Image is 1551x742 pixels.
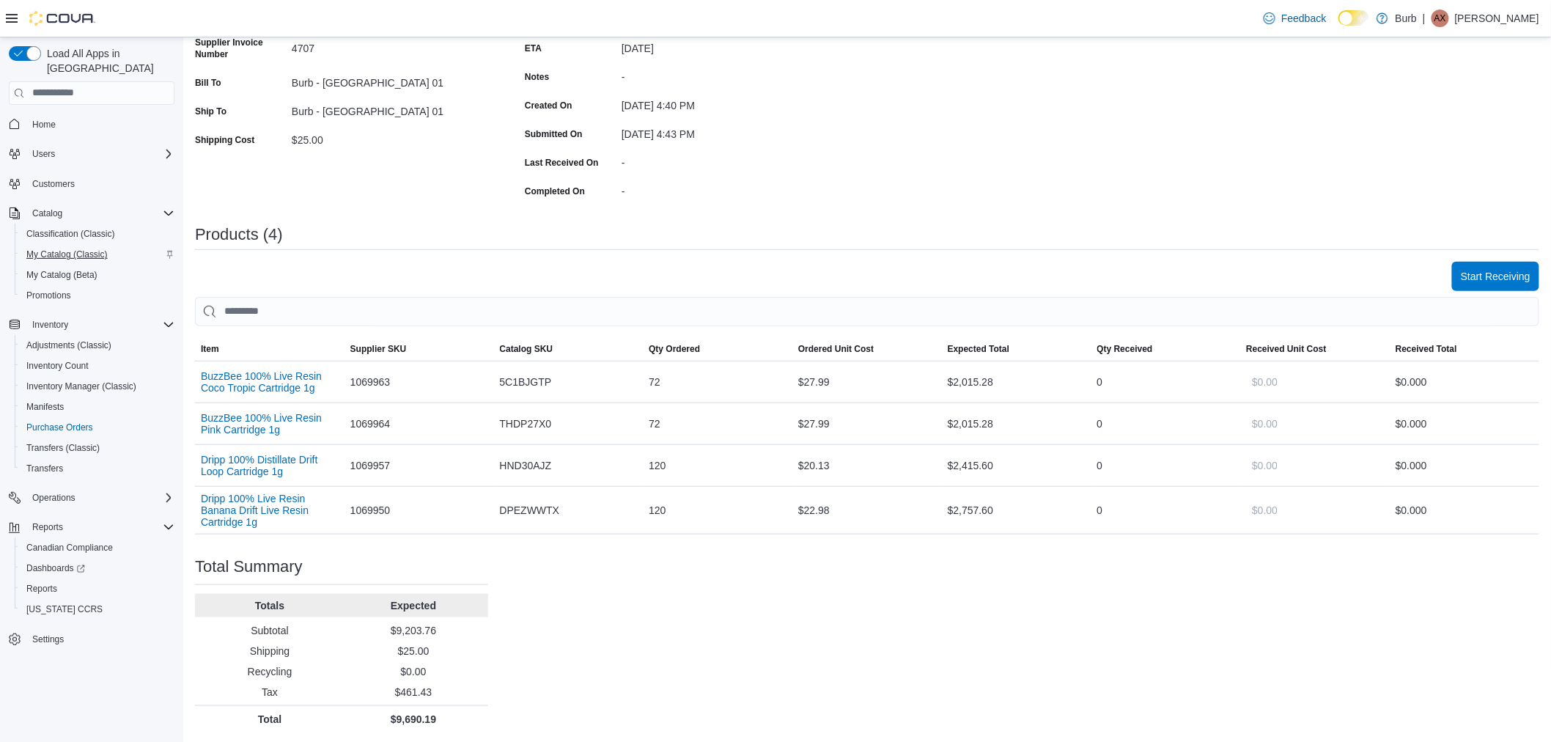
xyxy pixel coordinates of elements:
a: Dashboards [21,559,91,577]
div: 72 [643,409,792,438]
input: Dark Mode [1338,10,1369,26]
button: Expected Total [942,337,1091,361]
label: Notes [525,71,549,83]
label: Completed On [525,185,585,197]
div: $27.99 [792,409,942,438]
span: My Catalog (Beta) [21,266,174,284]
a: Purchase Orders [21,419,99,436]
span: Catalog [26,205,174,222]
a: Adjustments (Classic) [21,337,117,354]
button: $0.00 [1246,367,1283,397]
button: Adjustments (Classic) [15,335,180,356]
p: Burb [1396,10,1418,27]
a: Home [26,116,62,133]
button: Transfers (Classic) [15,438,180,458]
span: Received Unit Cost [1246,343,1326,355]
button: Item [195,337,345,361]
span: Inventory Manager (Classic) [26,381,136,392]
div: $2,757.60 [942,496,1091,525]
h3: Products (4) [195,226,283,243]
a: My Catalog (Beta) [21,266,103,284]
span: $0.00 [1252,503,1278,518]
span: Purchase Orders [26,422,93,433]
div: 120 [643,496,792,525]
button: Users [3,144,180,164]
div: 0 [1091,496,1241,525]
span: Inventory Count [21,357,174,375]
span: Adjustments (Classic) [21,337,174,354]
p: Expected [345,598,482,613]
span: Inventory [26,316,174,334]
button: [US_STATE] CCRS [15,599,180,620]
div: 0 [1091,367,1241,397]
span: [US_STATE] CCRS [26,603,103,615]
div: $2,015.28 [942,367,1091,397]
a: Manifests [21,398,70,416]
div: 72 [643,367,792,397]
button: Users [26,145,61,163]
div: 120 [643,451,792,480]
label: Submitted On [525,128,583,140]
p: Tax [201,685,339,699]
button: BuzzBee 100% Live Resin Pink Cartridge 1g [201,412,339,436]
p: $9,203.76 [345,623,482,638]
span: Inventory Manager (Classic) [21,378,174,395]
span: Operations [26,489,174,507]
div: $0.00 0 [1396,373,1533,391]
button: Received Total [1390,337,1539,361]
span: Transfers (Classic) [21,439,174,457]
button: Catalog [26,205,68,222]
p: $9,690.19 [345,712,482,727]
div: $25.00 [292,128,488,146]
button: Operations [26,489,81,507]
button: My Catalog (Classic) [15,244,180,265]
div: $2,415.60 [942,451,1091,480]
button: Settings [3,628,180,650]
a: [US_STATE] CCRS [21,600,108,618]
button: Inventory [3,315,180,335]
a: Inventory Count [21,357,95,375]
div: Burb - [GEOGRAPHIC_DATA] 01 [292,71,488,89]
span: 1069950 [350,502,391,519]
span: Customers [26,175,174,193]
span: Customers [32,178,75,190]
button: Dripp 100% Distillate Drift Loop Cartridge 1g [201,454,339,477]
button: Promotions [15,285,180,306]
button: Inventory Manager (Classic) [15,376,180,397]
button: Operations [3,488,180,508]
span: Inventory [32,319,68,331]
button: Customers [3,173,180,194]
span: Reports [32,521,63,533]
span: Classification (Classic) [21,225,174,243]
button: $0.00 [1246,451,1283,480]
label: Bill To [195,77,221,89]
span: Operations [32,492,75,504]
a: Classification (Classic) [21,225,121,243]
button: Supplier SKU [345,337,494,361]
a: Transfers [21,460,69,477]
span: Feedback [1281,11,1326,26]
span: 1069957 [350,457,391,474]
span: Users [32,148,55,160]
span: Canadian Compliance [26,542,113,554]
p: Total [201,712,339,727]
span: Received Total [1396,343,1457,355]
a: Canadian Compliance [21,539,119,556]
span: Item [201,343,219,355]
a: My Catalog (Classic) [21,246,114,263]
span: Manifests [26,401,64,413]
button: My Catalog (Beta) [15,265,180,285]
span: Purchase Orders [21,419,174,436]
span: Transfers [26,463,63,474]
label: Ship To [195,106,226,117]
nav: Complex example [9,108,174,688]
button: Manifests [15,397,180,417]
a: Transfers (Classic) [21,439,106,457]
img: Cova [29,11,95,26]
a: Dashboards [15,558,180,578]
span: Adjustments (Classic) [26,339,111,351]
span: Reports [26,583,57,595]
span: Washington CCRS [21,600,174,618]
span: $0.00 [1252,416,1278,431]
